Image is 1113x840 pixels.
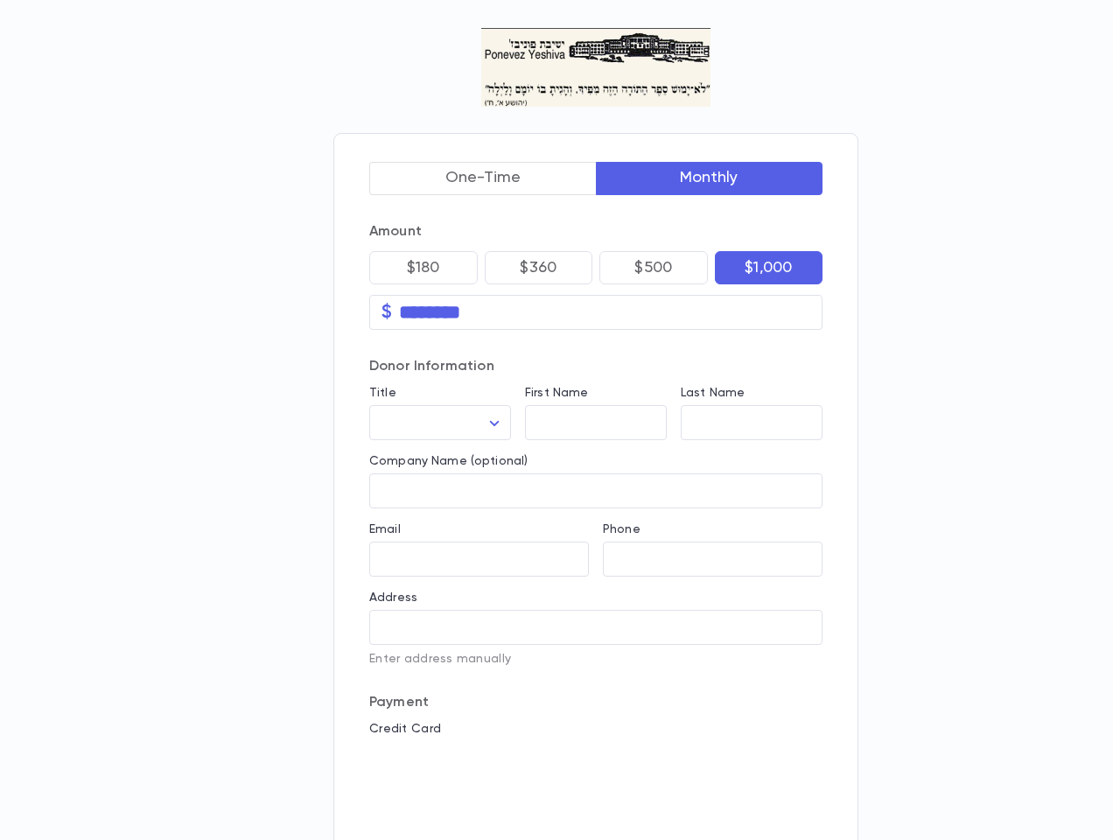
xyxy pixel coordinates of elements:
[407,259,440,276] p: $180
[369,223,822,241] p: Amount
[681,386,745,400] label: Last Name
[369,454,528,468] label: Company Name (optional)
[525,386,588,400] label: First Name
[603,522,640,536] label: Phone
[596,162,823,195] button: Monthly
[369,591,417,605] label: Address
[520,259,556,276] p: $360
[481,28,711,107] img: Logo
[745,259,792,276] p: $1,000
[369,162,597,195] button: One-Time
[599,251,708,284] button: $500
[369,386,396,400] label: Title
[369,358,822,375] p: Donor Information
[715,251,823,284] button: $1,000
[369,694,822,711] p: Payment
[369,652,822,666] p: Enter address manually
[369,522,401,536] label: Email
[485,251,593,284] button: $360
[369,722,822,736] p: Credit Card
[381,304,392,321] p: $
[369,406,511,440] div: ​
[634,259,672,276] p: $500
[369,251,478,284] button: $180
